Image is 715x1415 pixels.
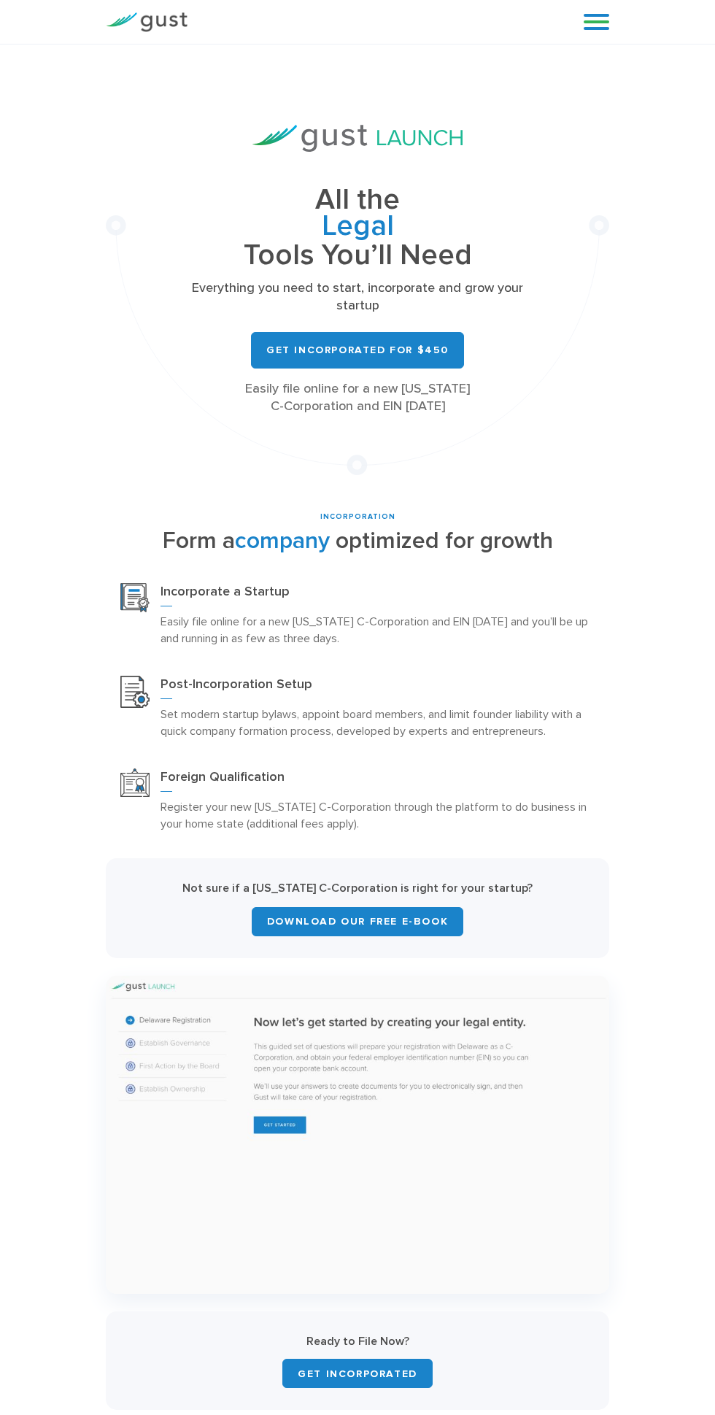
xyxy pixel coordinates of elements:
div: INCORPORATION [106,512,609,523]
img: Incorporation Icon [120,583,150,612]
a: Get INCORPORATED [282,1359,433,1388]
p: Set modern startup bylaws, appoint board members, and limit founder liability with a quick compan... [161,706,595,739]
div: Easily file online for a new [US_STATE] C-Corporation and EIN [DATE] [182,380,534,415]
p: Not sure if a [US_STATE] C-Corporation is right for your startup? [128,880,587,895]
img: Foreign Qualification [120,768,150,797]
p: Easily file online for a new [US_STATE] C-Corporation and EIN [DATE] and you’ll be up and running... [161,613,595,647]
span: Legal [182,213,534,242]
h3: Foreign Qualification [161,768,595,792]
img: 1 Form A Company [106,976,609,1295]
span: company [235,527,330,555]
h3: Post-Incorporation Setup [161,676,595,699]
img: Gust Logo [106,12,188,32]
p: Register your new [US_STATE] C-Corporation through the platform to do business in your home state... [161,798,595,832]
img: Post Incorporation Setup [120,676,150,707]
a: Get Incorporated for $450 [251,332,464,369]
p: Everything you need to start, incorporate and grow your startup [182,279,534,315]
a: Download Our Free E-Book [252,907,463,936]
h3: Incorporate a Startup [161,583,595,606]
h2: Form a optimized for growth [106,528,609,554]
img: Gust Launch Logo [252,125,463,152]
strong: Ready to File Now? [306,1334,409,1348]
h1: All the Tools You’ll Need [182,187,534,269]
